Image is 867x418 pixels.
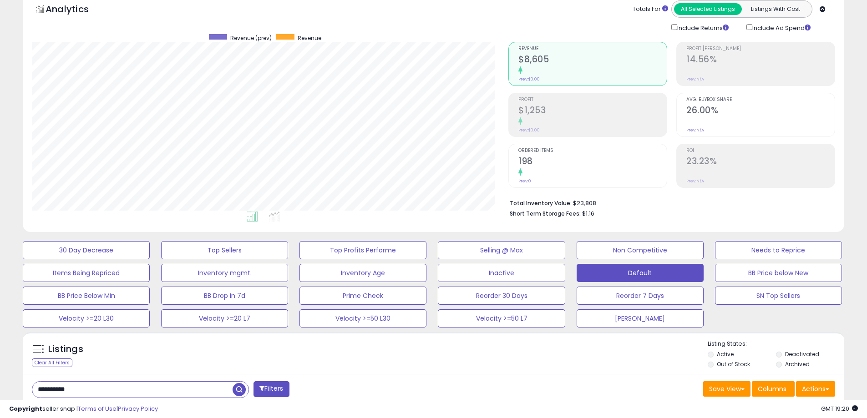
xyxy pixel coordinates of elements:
[664,22,740,33] div: Include Returns
[577,264,704,282] button: Default
[752,381,795,397] button: Columns
[686,46,835,51] span: Profit [PERSON_NAME]
[686,156,835,168] h2: 23.23%
[299,241,426,259] button: Top Profits Performe
[254,381,289,397] button: Filters
[741,3,809,15] button: Listings With Cost
[686,54,835,66] h2: 14.56%
[78,404,117,413] a: Terms of Use
[518,127,540,133] small: Prev: $0.00
[518,105,667,117] h2: $1,253
[686,105,835,117] h2: 26.00%
[46,3,106,18] h5: Analytics
[708,340,844,348] p: Listing States:
[438,309,565,327] button: Velocity >=50 L7
[582,209,594,218] span: $1.16
[686,178,704,184] small: Prev: N/A
[686,76,704,82] small: Prev: N/A
[161,264,288,282] button: Inventory mgmt.
[32,358,72,367] div: Clear All Filters
[785,360,810,368] label: Archived
[518,76,540,82] small: Prev: $0.00
[298,34,321,42] span: Revenue
[518,46,667,51] span: Revenue
[518,156,667,168] h2: 198
[785,350,819,358] label: Deactivated
[518,148,667,153] span: Ordered Items
[118,404,158,413] a: Privacy Policy
[577,309,704,327] button: [PERSON_NAME]
[230,34,272,42] span: Revenue (prev)
[740,22,825,33] div: Include Ad Spend
[686,148,835,153] span: ROI
[717,360,750,368] label: Out of Stock
[438,264,565,282] button: Inactive
[161,241,288,259] button: Top Sellers
[510,199,572,207] b: Total Inventory Value:
[438,241,565,259] button: Selling @ Max
[686,127,704,133] small: Prev: N/A
[510,197,828,208] li: $23,808
[518,97,667,102] span: Profit
[48,343,83,356] h5: Listings
[23,264,150,282] button: Items Being Repriced
[577,241,704,259] button: Non Competitive
[9,404,42,413] strong: Copyright
[23,287,150,305] button: BB Price Below Min
[715,241,842,259] button: Needs to Reprice
[438,287,565,305] button: Reorder 30 Days
[821,404,858,413] span: 2025-09-17 19:20 GMT
[758,384,786,393] span: Columns
[161,309,288,327] button: Velocity >=20 L7
[23,241,150,259] button: 30 Day Decrease
[703,381,750,397] button: Save View
[686,97,835,102] span: Avg. Buybox Share
[518,178,531,184] small: Prev: 0
[518,54,667,66] h2: $8,605
[577,287,704,305] button: Reorder 7 Days
[715,264,842,282] button: BB Price below New
[23,309,150,327] button: Velocity >=20 L30
[299,264,426,282] button: Inventory Age
[161,287,288,305] button: BB Drop in 7d
[299,309,426,327] button: Velocity >=50 L30
[674,3,742,15] button: All Selected Listings
[510,210,581,217] b: Short Term Storage Fees:
[717,350,734,358] label: Active
[299,287,426,305] button: Prime Check
[796,381,835,397] button: Actions
[633,5,668,14] div: Totals For
[9,405,158,413] div: seller snap | |
[715,287,842,305] button: SN Top Sellers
